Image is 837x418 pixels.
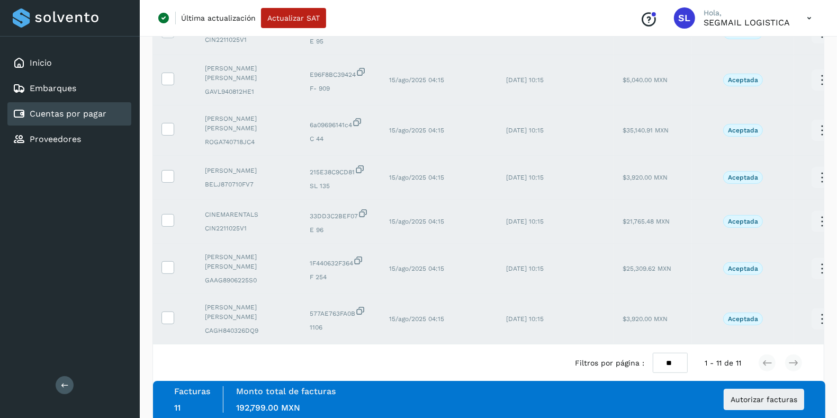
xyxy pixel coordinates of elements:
[389,127,444,134] span: 15/ago/2025 04:15
[205,224,293,233] span: CIN2211025V1
[310,208,372,221] span: 33DD3C2BEF07
[623,218,670,225] span: $21,765.48 MXN
[267,14,320,22] span: Actualizar SAT
[7,128,131,151] div: Proveedores
[704,17,790,28] p: SEGMAIL LOGISTICA
[174,386,210,396] label: Facturas
[310,67,372,79] span: E96F8BC39424
[623,127,669,134] span: $35,140.91 MXN
[310,323,372,332] span: 1106
[310,181,372,191] span: SL 135
[310,225,372,235] span: E 96
[506,127,544,134] span: [DATE] 10:15
[310,37,372,46] span: E 95
[236,403,300,413] span: 192,799.00 MXN
[174,403,181,413] span: 11
[310,255,372,268] span: 1F440632F364
[705,358,741,369] span: 1 - 11 de 11
[205,303,293,322] span: [PERSON_NAME] [PERSON_NAME]
[310,84,372,93] span: F- 909
[623,315,668,323] span: $3,920.00 MXN
[205,326,293,335] span: CAGH840326DQ9
[389,218,444,225] span: 15/ago/2025 04:15
[704,8,790,17] p: Hola,
[728,76,758,84] p: Aceptada
[623,174,668,181] span: $3,920.00 MXN
[205,137,293,147] span: ROGA740718JC4
[205,275,293,285] span: GAAG8906225S0
[728,127,758,134] p: Aceptada
[30,58,52,68] a: Inicio
[623,265,671,272] span: $25,309.62 MXN
[389,174,444,181] span: 15/ago/2025 04:15
[728,174,758,181] p: Aceptada
[389,76,444,84] span: 15/ago/2025 04:15
[205,166,293,175] span: [PERSON_NAME]
[181,13,256,23] p: Última actualización
[623,76,668,84] span: $5,040.00 MXN
[205,87,293,96] span: GAVL940812HE1
[724,389,804,410] button: Autorizar facturas
[205,180,293,189] span: BELJ870710FV7
[205,114,293,133] span: [PERSON_NAME] [PERSON_NAME]
[389,265,444,272] span: 15/ago/2025 04:15
[261,8,326,28] button: Actualizar SAT
[310,117,372,130] span: 6a09696141c4
[506,218,544,225] span: [DATE] 10:15
[7,51,131,75] div: Inicio
[205,64,293,83] span: [PERSON_NAME] [PERSON_NAME]
[205,252,293,271] span: [PERSON_NAME] [PERSON_NAME]
[575,358,644,369] span: Filtros por página :
[7,102,131,126] div: Cuentas por pagar
[506,265,544,272] span: [DATE] 10:15
[731,396,797,403] span: Autorizar facturas
[389,315,444,323] span: 15/ago/2025 04:15
[506,76,544,84] span: [DATE] 10:15
[30,134,81,144] a: Proveedores
[30,83,76,93] a: Embarques
[7,77,131,100] div: Embarques
[728,315,758,323] p: Aceptada
[30,109,106,119] a: Cuentas por pagar
[310,134,372,144] span: C 44
[728,218,758,225] p: Aceptada
[205,35,293,45] span: CIN2211025V1
[236,386,336,396] label: Monto total de facturas
[310,272,372,282] span: F 254
[728,265,758,272] p: Aceptada
[205,210,293,219] span: CINEMARENTALS
[310,164,372,177] span: 215E38C9CD81
[506,174,544,181] span: [DATE] 10:15
[506,315,544,323] span: [DATE] 10:15
[310,306,372,318] span: 577AE763FA0B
